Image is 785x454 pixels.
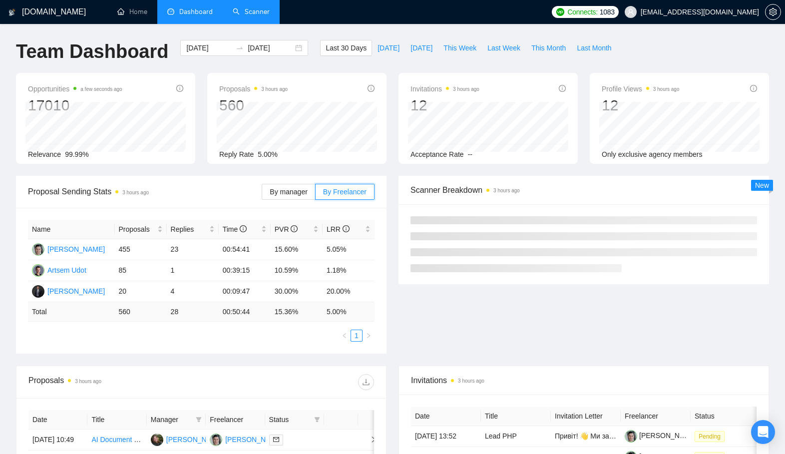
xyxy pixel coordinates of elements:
[32,266,86,274] a: AUArtsem Udot
[410,42,432,53] span: [DATE]
[47,244,105,255] div: [PERSON_NAME]
[339,330,351,342] button: left
[481,407,551,426] th: Title
[28,96,122,115] div: 17010
[28,430,87,451] td: [DATE] 10:49
[269,414,310,425] span: Status
[240,225,247,232] span: info-circle
[691,407,761,426] th: Status
[627,8,634,15] span: user
[366,333,372,339] span: right
[653,86,680,92] time: 3 hours ago
[147,410,206,430] th: Manager
[485,432,517,440] a: Lead PHP
[271,281,323,302] td: 30.00%
[32,264,44,277] img: AU
[219,83,288,95] span: Proposals
[115,260,167,281] td: 85
[411,426,481,447] td: [DATE] 13:52
[358,374,374,390] button: download
[487,42,520,53] span: Last Week
[275,225,298,233] span: PVR
[343,225,350,232] span: info-circle
[28,83,122,95] span: Opportunities
[602,150,703,158] span: Only exclusive agency members
[219,302,271,322] td: 00:50:44
[363,330,375,342] li: Next Page
[602,96,680,115] div: 12
[236,44,244,52] span: swap-right
[453,86,479,92] time: 3 hours ago
[755,181,769,189] span: New
[625,432,697,440] a: [PERSON_NAME]
[167,220,219,239] th: Replies
[359,378,374,386] span: download
[28,302,115,322] td: Total
[16,40,168,63] h1: Team Dashboard
[600,6,615,17] span: 1083
[556,8,564,16] img: upwork-logo.png
[210,435,283,443] a: YN[PERSON_NAME]
[314,417,320,423] span: filter
[206,410,265,430] th: Freelancer
[167,8,174,15] span: dashboard
[115,239,167,260] td: 455
[438,40,482,56] button: This Week
[625,430,637,443] img: c1Tebym3BND9d52IcgAhOjDIggZNrr93DrArCnDDhQCo9DNa2fMdUdlKkX3cX7l7jn
[115,220,167,239] th: Proposals
[765,4,781,20] button: setting
[151,414,192,425] span: Manager
[32,287,105,295] a: AS[PERSON_NAME]
[695,431,725,442] span: Pending
[151,434,163,446] img: HH
[323,302,375,322] td: 5.00 %
[271,260,323,281] td: 10.59%
[750,85,757,92] span: info-circle
[176,85,183,92] span: info-circle
[458,378,484,384] time: 3 hours ago
[411,407,481,426] th: Date
[28,185,262,198] span: Proposal Sending Stats
[291,225,298,232] span: info-circle
[766,8,781,16] span: setting
[80,86,122,92] time: a few seconds ago
[167,302,219,322] td: 28
[28,150,61,158] span: Relevance
[219,96,288,115] div: 560
[481,426,551,447] td: Lead PHP
[327,225,350,233] span: LRR
[531,42,566,53] span: This Month
[87,410,146,430] th: Title
[219,239,271,260] td: 00:54:41
[236,44,244,52] span: to
[196,417,202,423] span: filter
[32,243,44,256] img: YN
[32,245,105,253] a: YN[PERSON_NAME]
[32,285,44,298] img: AS
[493,188,520,193] time: 3 hours ago
[28,410,87,430] th: Date
[765,8,781,16] a: setting
[219,150,254,158] span: Reply Rate
[47,286,105,297] div: [PERSON_NAME]
[320,40,372,56] button: Last 30 Days
[443,42,476,53] span: This Week
[270,188,307,196] span: By manager
[410,184,757,196] span: Scanner Breakdown
[271,302,323,322] td: 15.36 %
[167,260,219,281] td: 1
[351,330,363,342] li: 1
[122,190,149,195] time: 3 hours ago
[368,85,375,92] span: info-circle
[363,330,375,342] button: right
[362,436,377,443] span: right
[186,42,232,53] input: Start date
[115,302,167,322] td: 560
[233,7,270,16] a: searchScanner
[410,96,479,115] div: 12
[47,265,86,276] div: Artsem Udot
[223,225,247,233] span: Time
[372,40,405,56] button: [DATE]
[482,40,526,56] button: Last Week
[351,330,362,341] a: 1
